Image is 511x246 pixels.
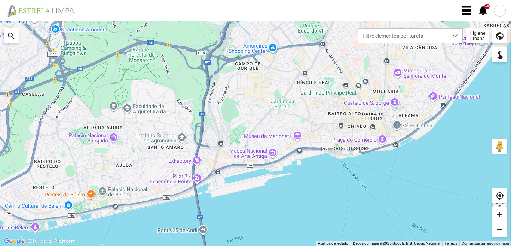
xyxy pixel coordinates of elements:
a: Abrir esta área no Google Maps (abre uma nova janela) [2,236,27,246]
div: Higiene urbana [466,28,489,43]
div: touch_app [492,47,507,62]
div: add [492,207,507,222]
div: dropdown trigger [448,29,463,43]
button: Atalhos de teclado [318,241,348,246]
button: Arraste o Pegman para o mapa para abrir o Street View [492,139,507,154]
img: Google [2,236,27,246]
span: Filtre elementos por tarefa [358,29,448,43]
span: Dados do mapa ©2025 Google, Inst. Geogr. Nacional [353,241,440,245]
div: search [4,28,19,43]
span: notifications [477,5,489,16]
div: +9 [484,4,490,9]
div: my_location [492,188,507,203]
img: file [5,4,82,17]
a: Comunicar um erro no mapa [462,241,509,245]
div: public [492,28,507,43]
div: remove [492,222,507,237]
a: Termos (abre num novo separador) [444,241,457,245]
span: view_day [461,5,472,16]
